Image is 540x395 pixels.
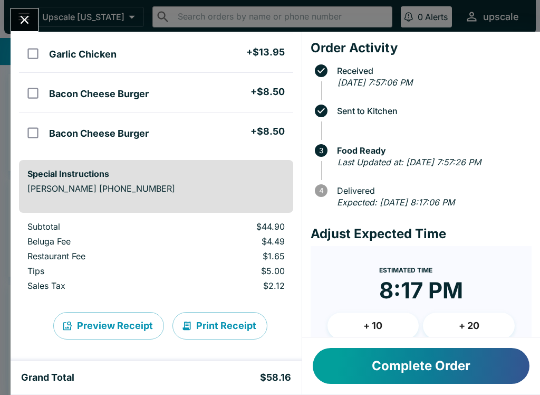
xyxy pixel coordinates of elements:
[332,186,532,195] span: Delivered
[182,221,285,232] p: $44.90
[182,236,285,247] p: $4.49
[250,125,285,138] h5: + $8.50
[332,146,532,155] span: Food Ready
[332,66,532,76] span: Received
[311,40,532,56] h4: Order Activity
[327,313,419,339] button: + 10
[250,86,285,98] h5: + $8.50
[27,266,165,276] p: Tips
[379,277,463,304] time: 8:17 PM
[172,312,267,340] button: Print Receipt
[49,127,149,140] h5: Bacon Cheese Burger
[27,221,165,232] p: Subtotal
[11,8,38,31] button: Close
[260,371,291,384] h5: $58.16
[337,77,412,88] em: [DATE] 7:57:06 PM
[27,236,165,247] p: Beluga Fee
[332,106,532,116] span: Sent to Kitchen
[246,46,285,59] h5: + $13.95
[27,280,165,291] p: Sales Tax
[27,251,165,261] p: Restaurant Fee
[423,313,515,339] button: + 20
[319,186,323,195] text: 4
[379,266,432,274] span: Estimated Time
[182,251,285,261] p: $1.65
[182,266,285,276] p: $5.00
[337,157,481,167] em: Last Updated at: [DATE] 7:57:26 PM
[49,88,149,100] h5: Bacon Cheese Burger
[27,183,285,194] p: [PERSON_NAME] [PHONE_NUMBER]
[337,197,455,208] em: Expected: [DATE] 8:17:06 PM
[311,226,532,242] h4: Adjust Expected Time
[49,48,117,61] h5: Garlic Chicken
[182,280,285,291] p: $2.12
[319,146,323,155] text: 3
[313,348,529,384] button: Complete Order
[27,168,285,179] h6: Special Instructions
[19,221,293,295] table: orders table
[21,371,74,384] h5: Grand Total
[53,312,164,340] button: Preview Receipt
